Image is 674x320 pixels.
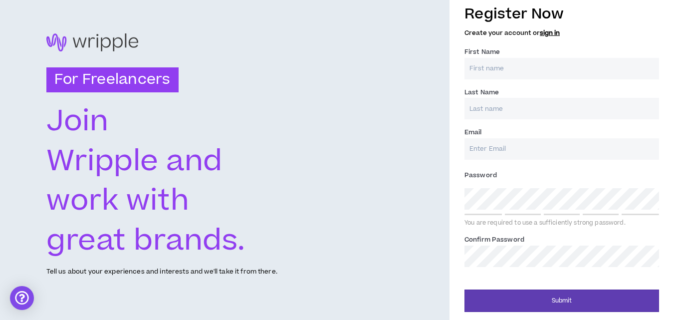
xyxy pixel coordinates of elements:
text: great brands. [46,220,245,262]
text: work with [46,180,191,222]
label: Email [464,124,482,140]
label: First Name [464,44,500,60]
h5: Create your account or [464,29,659,36]
input: First name [464,58,659,79]
label: Last Name [464,84,499,100]
div: Open Intercom Messenger [10,286,34,310]
h3: Register Now [464,3,659,24]
input: Last name [464,98,659,119]
text: Join [46,101,108,142]
text: Wripple and [46,141,223,182]
span: Password [464,171,497,180]
input: Enter Email [464,138,659,160]
button: Submit [464,290,659,312]
a: sign in [540,28,560,37]
label: Confirm Password [464,232,524,248]
h3: For Freelancers [46,67,179,92]
div: You are required to use a sufficiently strong password. [464,219,659,227]
p: Tell us about your experiences and interests and we'll take it from there. [46,267,277,277]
